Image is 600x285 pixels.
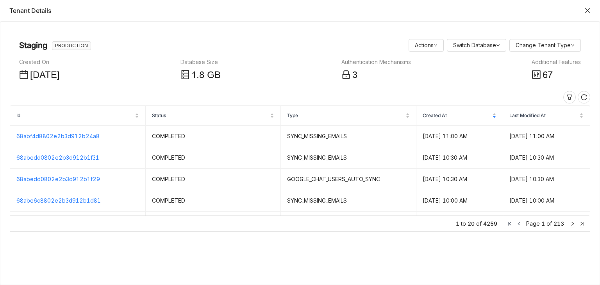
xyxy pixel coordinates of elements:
[146,212,281,233] td: FAILED
[416,169,504,190] td: [DATE] 10:30 AM
[19,58,60,66] div: Created On
[503,126,590,147] td: [DATE] 11:00 AM
[416,190,504,212] td: [DATE] 10:00 AM
[526,220,540,227] span: Page
[352,70,357,80] span: 3
[476,219,482,228] span: of
[447,39,506,52] button: Switch Database
[416,126,504,147] td: [DATE] 11:00 AM
[146,169,281,190] td: COMPLETED
[415,42,437,48] a: Actions
[281,147,416,169] td: SYNC_MISSING_EMAILS
[532,58,581,66] div: Additional Features
[146,190,281,212] td: COMPLETED
[9,6,580,15] div: Tenant Details
[483,219,497,228] span: 4259
[341,58,411,66] div: Authentication Mechanisms
[453,42,500,48] a: Switch Database
[281,190,416,212] td: SYNC_MISSING_EMAILS
[16,176,100,182] a: 68abedd0802e2b3d912b1f29
[416,212,504,233] td: [DATE] 10:00 AM
[196,70,221,80] span: .8 GB
[584,7,591,14] button: Close
[191,70,196,80] span: 1
[281,212,416,233] td: ASSET_VERIFICATION
[16,197,101,204] a: 68abe6c8802e2b3d912b1d81
[503,190,590,212] td: [DATE] 10:00 AM
[416,147,504,169] td: [DATE] 10:30 AM
[146,147,281,169] td: COMPLETED
[456,219,459,228] span: 1
[180,58,221,66] div: Database Size
[16,133,100,139] a: 68abf4d8802e2b3d912b24a8
[409,39,444,52] button: Actions
[281,126,416,147] td: SYNC_MISSING_EMAILS
[52,41,91,50] nz-tag: PRODUCTION
[516,42,575,48] a: Change Tenant Type
[468,219,475,228] span: 20
[543,70,553,80] span: 67
[509,39,581,52] button: Change Tenant Type
[461,219,466,228] span: to
[16,154,99,161] a: 68abedd0802e2b3d912b1f31
[541,220,545,227] span: 1
[503,212,590,233] td: [DATE] 10:00 AM
[19,39,47,52] nz-page-header-title: Staging
[146,126,281,147] td: COMPLETED
[503,169,590,190] td: [DATE] 10:30 AM
[503,147,590,169] td: [DATE] 10:30 AM
[30,70,60,80] span: [DATE]
[546,220,552,227] span: of
[281,169,416,190] td: GOOGLE_CHAT_USERS_AUTO_SYNC
[554,220,564,227] span: 213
